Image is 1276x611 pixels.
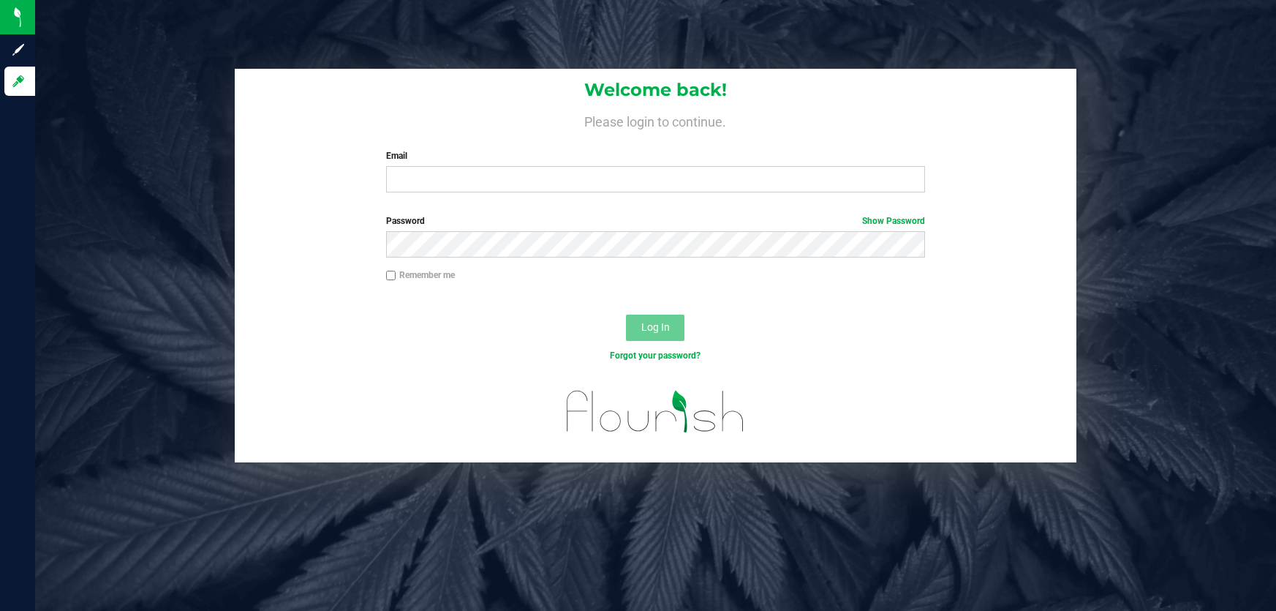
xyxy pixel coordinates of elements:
[235,111,1076,129] h4: Please login to continue.
[386,149,926,162] label: Email
[610,351,701,361] a: Forgot your password?
[386,271,396,281] input: Remember me
[551,378,761,446] img: flourish_logo.svg
[11,42,26,57] inline-svg: Sign up
[386,269,455,282] label: Remember me
[235,80,1076,100] h1: Welcome back!
[641,321,670,333] span: Log In
[11,74,26,89] inline-svg: Log in
[386,216,425,226] span: Password
[626,315,684,341] button: Log In
[862,216,925,226] a: Show Password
